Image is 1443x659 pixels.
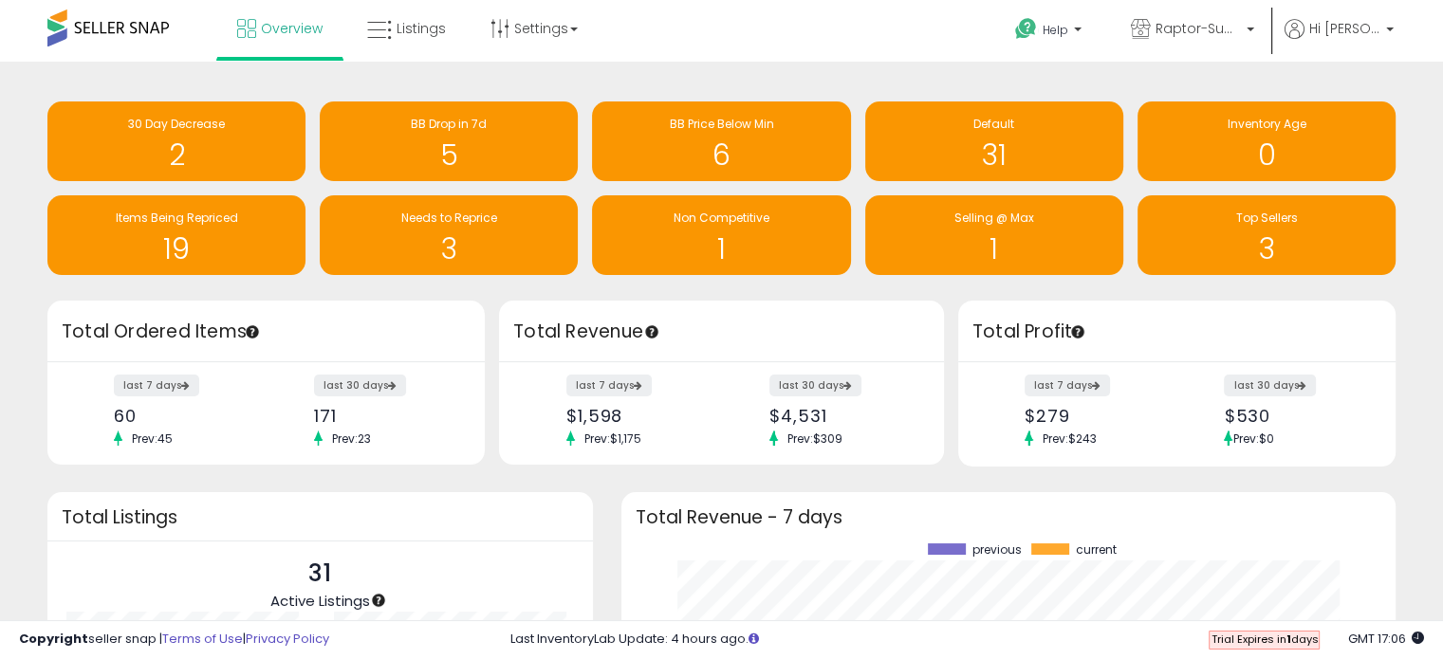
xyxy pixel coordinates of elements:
h1: 19 [57,233,296,265]
span: Hi [PERSON_NAME] [1309,19,1380,38]
span: previous [972,543,1022,557]
a: Items Being Repriced 19 [47,195,305,275]
span: Help [1043,22,1068,38]
h1: 2 [57,139,296,171]
div: $530 [1224,406,1361,426]
span: Inventory Age [1227,116,1305,132]
span: Prev: $0 [1232,430,1273,447]
a: 30 Day Decrease 2 [47,101,305,181]
h1: 1 [875,233,1114,265]
span: Items Being Repriced [116,210,238,226]
label: last 30 days [769,375,861,396]
span: Raptor-Supply LLC [1156,19,1241,38]
span: Default [973,116,1014,132]
a: Terms of Use [162,630,243,648]
h3: Total Listings [62,510,579,524]
div: Tooltip anchor [244,323,261,340]
span: BB Drop in 7d [411,116,487,132]
label: last 30 days [1224,375,1316,396]
h3: Total Revenue - 7 days [636,510,1381,524]
a: Needs to Reprice 3 [320,195,578,275]
a: Non Competitive 1 [592,195,850,275]
span: 30 Day Decrease [128,116,225,132]
a: BB Drop in 7d 5 [320,101,578,181]
a: Help [1000,3,1101,62]
a: Inventory Age 0 [1138,101,1396,181]
label: last 7 days [566,375,652,396]
strong: Copyright [19,630,88,648]
h3: Total Ordered Items [62,319,471,345]
h3: Total Revenue [513,319,930,345]
b: 1 [1286,632,1290,647]
div: $279 [1025,406,1162,426]
span: Top Sellers [1235,210,1297,226]
div: Tooltip anchor [370,592,387,609]
h1: 3 [329,233,568,265]
i: Click here to read more about un-synced listings. [749,632,759,645]
span: Prev: $309 [778,430,852,447]
a: Selling @ Max 1 [865,195,1123,275]
div: 60 [114,406,251,426]
span: Selling @ Max [954,210,1034,226]
a: BB Price Below Min 6 [592,101,850,181]
span: Non Competitive [674,210,769,226]
a: Hi [PERSON_NAME] [1285,19,1394,62]
span: Prev: $1,175 [575,430,651,447]
div: seller snap | | [19,631,329,649]
span: Active Listings [270,591,370,611]
span: Overview [261,19,323,38]
a: Top Sellers 3 [1138,195,1396,275]
span: Listings [397,19,446,38]
label: last 30 days [314,375,406,396]
h1: 3 [1147,233,1386,265]
i: Get Help [1014,17,1038,41]
div: Tooltip anchor [643,323,660,340]
h1: 0 [1147,139,1386,171]
div: Last InventoryLab Update: 4 hours ago. [510,631,1424,649]
h1: 31 [875,139,1114,171]
a: Default 31 [865,101,1123,181]
div: Tooltip anchor [1069,323,1086,340]
span: 2025-08-12 17:06 GMT [1348,630,1424,648]
h1: 5 [329,139,568,171]
h1: 1 [601,233,841,265]
a: Privacy Policy [246,630,329,648]
span: Prev: 23 [323,430,380,447]
span: current [1076,543,1117,557]
div: 171 [314,406,452,426]
span: Prev: $243 [1033,430,1106,447]
label: last 7 days [1025,375,1110,396]
h1: 6 [601,139,841,171]
span: Trial Expires in days [1211,632,1318,647]
h3: Total Profit [972,319,1381,345]
div: $4,531 [769,406,911,426]
span: Needs to Reprice [401,210,497,226]
p: 31 [270,556,370,592]
span: Prev: 45 [122,430,182,447]
div: $1,598 [566,406,708,426]
label: last 7 days [114,375,199,396]
span: BB Price Below Min [669,116,773,132]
